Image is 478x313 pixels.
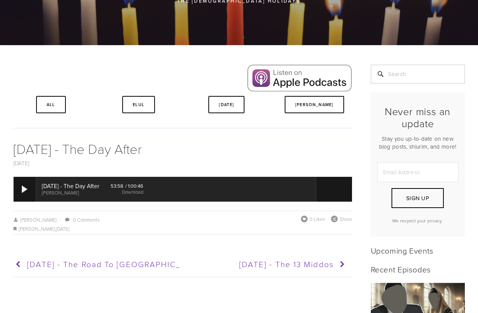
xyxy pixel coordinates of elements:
a: [DATE] [56,225,69,232]
h2: Never miss an update [377,105,458,130]
a: 0 Comments [73,216,100,223]
a: [PERSON_NAME] [285,96,344,113]
a: [DATE] - The Day After [14,139,142,158]
p: Stay you up-to-date on new blog posts, shiurim, and more! [377,135,458,150]
span: [DATE] - The 13 Middos [239,258,334,269]
div: , [14,225,352,234]
button: Sign Up [392,188,443,208]
div: Share [331,216,352,222]
a: [DATE] [14,159,29,167]
span: [DATE] - The Road To [GEOGRAPHIC_DATA] [27,258,207,269]
a: ELUL [122,96,155,113]
span: 0 Likes [310,216,325,222]
a: Download [122,188,143,195]
input: Email Address [377,162,458,182]
a: [DATE] - The Road To [GEOGRAPHIC_DATA] [14,255,179,274]
a: [PERSON_NAME] [14,216,57,223]
a: All [36,96,66,113]
span: Sign Up [406,194,429,202]
p: We respect your privacy. [377,217,458,224]
a: [DATE] [208,96,244,113]
span: / [56,216,64,223]
h2: Recent Episodes [371,264,465,274]
a: [DATE] - The 13 Middos [182,255,348,274]
input: Search [371,65,465,84]
a: [PERSON_NAME] [19,225,55,232]
h2: Upcoming Events [371,246,465,255]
